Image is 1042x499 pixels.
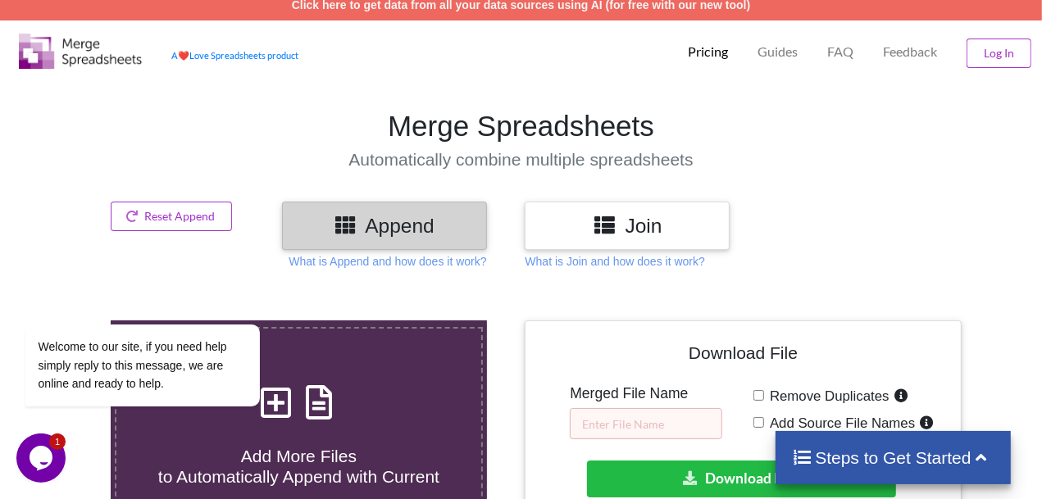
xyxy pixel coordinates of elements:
iframe: chat widget [16,433,69,483]
button: Download File [587,460,896,497]
h4: Download File [537,333,949,379]
h3: Append [294,214,475,238]
iframe: chat widget [16,176,312,425]
h4: Steps to Get Started [792,447,994,468]
h3: Join [537,214,717,238]
p: Guides [758,43,798,61]
span: heart [178,50,189,61]
h5: Merged File Name [570,385,722,402]
span: Add More Files to Automatically Append with Current [158,447,439,486]
button: Log In [967,39,1031,68]
span: Remove Duplicates [764,388,890,404]
p: What is Join and how does it work? [525,253,704,270]
p: What is Append and how does it work? [289,253,486,270]
a: AheartLove Spreadsheets product [171,50,298,61]
input: Enter File Name [570,408,722,439]
p: FAQ [827,43,853,61]
p: Pricing [688,43,728,61]
span: Feedback [883,45,937,58]
img: Logo.png [19,34,142,69]
span: Add Source File Names [764,415,915,431]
